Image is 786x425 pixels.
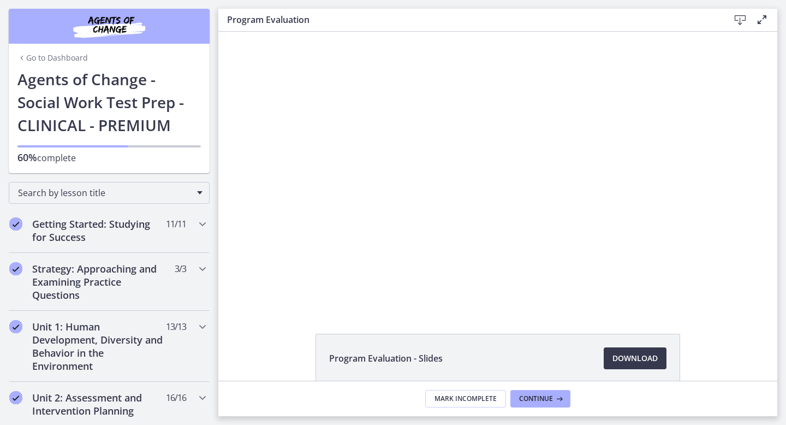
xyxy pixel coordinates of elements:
[18,187,192,199] span: Search by lesson title
[17,151,201,164] p: complete
[17,68,201,137] h1: Agents of Change - Social Work Test Prep - CLINICAL - PREMIUM
[32,217,165,244] h2: Getting Started: Studying for Success
[17,52,88,63] a: Go to Dashboard
[166,217,186,231] span: 11 / 11
[604,347,666,369] a: Download
[32,262,165,302] h2: Strategy: Approaching and Examining Practice Questions
[44,13,175,39] img: Agents of Change
[9,182,210,204] div: Search by lesson title
[32,320,165,373] h2: Unit 1: Human Development, Diversity and Behavior in the Environment
[510,390,570,408] button: Continue
[434,394,497,403] span: Mark Incomplete
[329,352,443,365] span: Program Evaluation - Slides
[17,151,37,164] span: 60%
[175,262,186,275] span: 3 / 3
[9,217,22,231] i: Completed
[612,352,658,365] span: Download
[519,394,553,403] span: Continue
[218,32,777,309] iframe: Video Lesson
[9,391,22,404] i: Completed
[425,390,506,408] button: Mark Incomplete
[227,13,712,26] h3: Program Evaluation
[9,320,22,333] i: Completed
[32,391,165,417] h2: Unit 2: Assessment and Intervention Planning
[166,391,186,404] span: 16 / 16
[166,320,186,333] span: 13 / 13
[9,262,22,275] i: Completed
